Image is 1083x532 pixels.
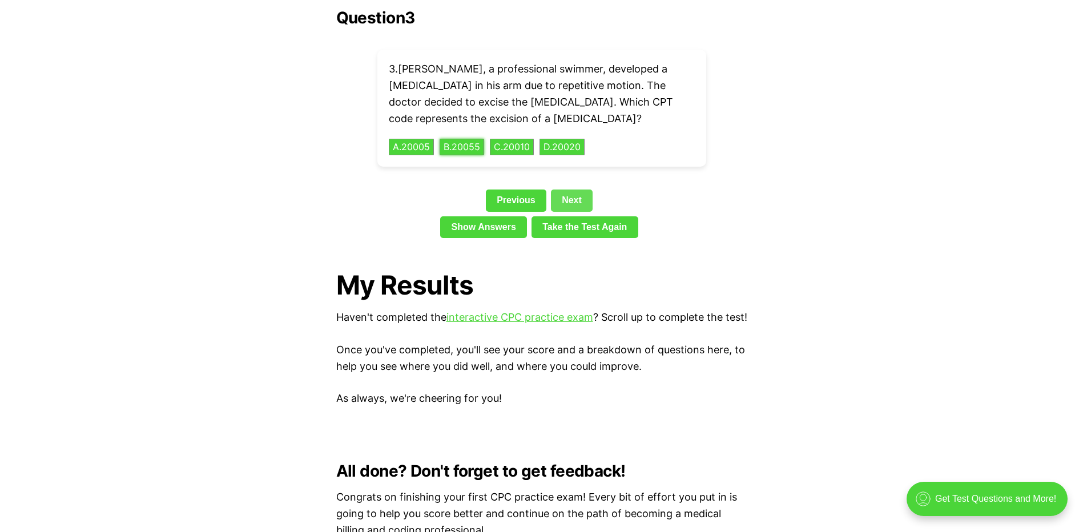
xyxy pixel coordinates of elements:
p: 3 . [PERSON_NAME], a professional swimmer, developed a [MEDICAL_DATA] in his arm due to repetitiv... [389,61,695,127]
h2: Question 3 [336,9,747,27]
p: Haven't completed the ? Scroll up to complete the test! [336,309,747,326]
h2: All done? Don't forget to get feedback! [336,462,747,480]
iframe: portal-trigger [897,476,1083,532]
button: A.20005 [389,139,434,156]
button: B.20055 [440,139,484,156]
p: As always, we're cheering for you! [336,390,747,407]
button: D.20020 [540,139,585,156]
h1: My Results [336,270,747,300]
button: C.20010 [490,139,534,156]
p: Once you've completed, you'll see your score and a breakdown of questions here, to help you see w... [336,342,747,375]
a: Next [551,190,593,211]
a: interactive CPC practice exam [446,311,593,323]
a: Show Answers [440,216,527,238]
a: Previous [486,190,546,211]
a: Take the Test Again [532,216,638,238]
